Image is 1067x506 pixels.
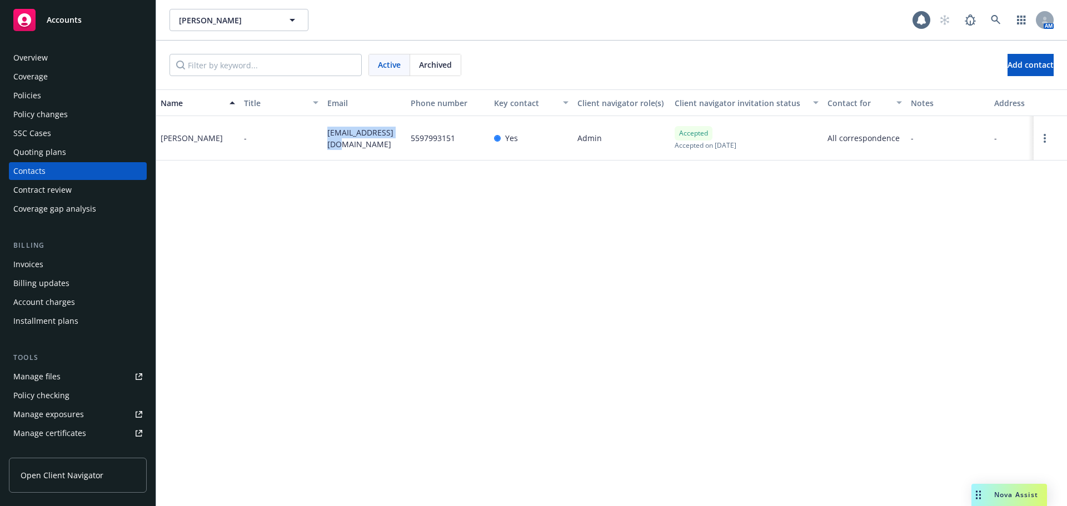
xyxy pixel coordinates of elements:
a: Coverage [9,68,147,86]
button: Notes [906,89,990,116]
span: [EMAIL_ADDRESS][DOMAIN_NAME] [327,127,402,150]
button: Client navigator role(s) [573,89,670,116]
button: Contact for [823,89,906,116]
div: Contact for [827,97,890,109]
a: SSC Cases [9,124,147,142]
div: Title [244,97,306,109]
div: Drag to move [971,484,985,506]
a: Policies [9,87,147,104]
div: Billing [9,240,147,251]
span: All correspondence [827,132,902,144]
a: Installment plans [9,312,147,330]
div: Tools [9,352,147,363]
div: Manage files [13,368,61,385]
a: Contacts [9,162,147,180]
div: Billing updates [13,274,69,292]
button: Key contact [490,89,573,116]
button: Title [240,89,323,116]
a: Quoting plans [9,143,147,161]
div: Email [327,97,402,109]
div: Quoting plans [13,143,66,161]
div: Policy changes [13,106,68,123]
span: Archived [419,59,452,71]
a: Search [985,9,1007,31]
span: Accepted [679,128,708,138]
a: Manage files [9,368,147,385]
span: [PERSON_NAME] [179,14,275,26]
button: Phone number [406,89,490,116]
div: Notes [911,97,985,109]
div: Manage certificates [13,424,86,442]
div: Contacts [13,162,46,180]
span: Add contact [1008,59,1054,70]
div: Coverage [13,68,48,86]
a: Accounts [9,4,147,36]
a: Account charges [9,293,147,311]
a: Billing updates [9,274,147,292]
a: Contract review [9,181,147,199]
a: Manage claims [9,443,147,461]
button: Nova Assist [971,484,1047,506]
a: Switch app [1010,9,1033,31]
span: 5597993151 [411,132,455,144]
div: Installment plans [13,312,78,330]
button: Email [323,89,406,116]
button: Name [156,89,240,116]
div: Manage claims [13,443,69,461]
div: Phone number [411,97,485,109]
span: - [911,132,914,144]
span: - [994,132,997,144]
span: Active [378,59,401,71]
span: Accepted on [DATE] [675,141,736,150]
a: Policy changes [9,106,147,123]
a: Start snowing [934,9,956,31]
span: Open Client Navigator [21,469,103,481]
div: Manage exposures [13,405,84,423]
a: Manage exposures [9,405,147,423]
a: Report a Bug [959,9,981,31]
button: [PERSON_NAME] [169,9,308,31]
div: Client navigator role(s) [577,97,666,109]
div: Key contact [494,97,556,109]
span: Nova Assist [994,490,1038,499]
span: - [244,132,247,144]
div: Overview [13,49,48,67]
div: Invoices [13,255,43,273]
div: Contract review [13,181,72,199]
div: [PERSON_NAME] [161,132,223,144]
div: Coverage gap analysis [13,200,96,218]
span: Accounts [47,16,82,24]
a: Policy checking [9,387,147,404]
button: Add contact [1008,54,1054,76]
div: SSC Cases [13,124,51,142]
div: Policy checking [13,387,69,404]
span: Yes [505,132,518,144]
a: Invoices [9,255,147,273]
div: Name [161,97,223,109]
button: Client navigator invitation status [670,89,823,116]
span: Admin [577,132,602,144]
div: Client navigator invitation status [675,97,806,109]
div: Account charges [13,293,75,311]
a: Open options [1038,132,1051,145]
a: Manage certificates [9,424,147,442]
a: Overview [9,49,147,67]
a: Coverage gap analysis [9,200,147,218]
div: Policies [13,87,41,104]
input: Filter by keyword... [169,54,362,76]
